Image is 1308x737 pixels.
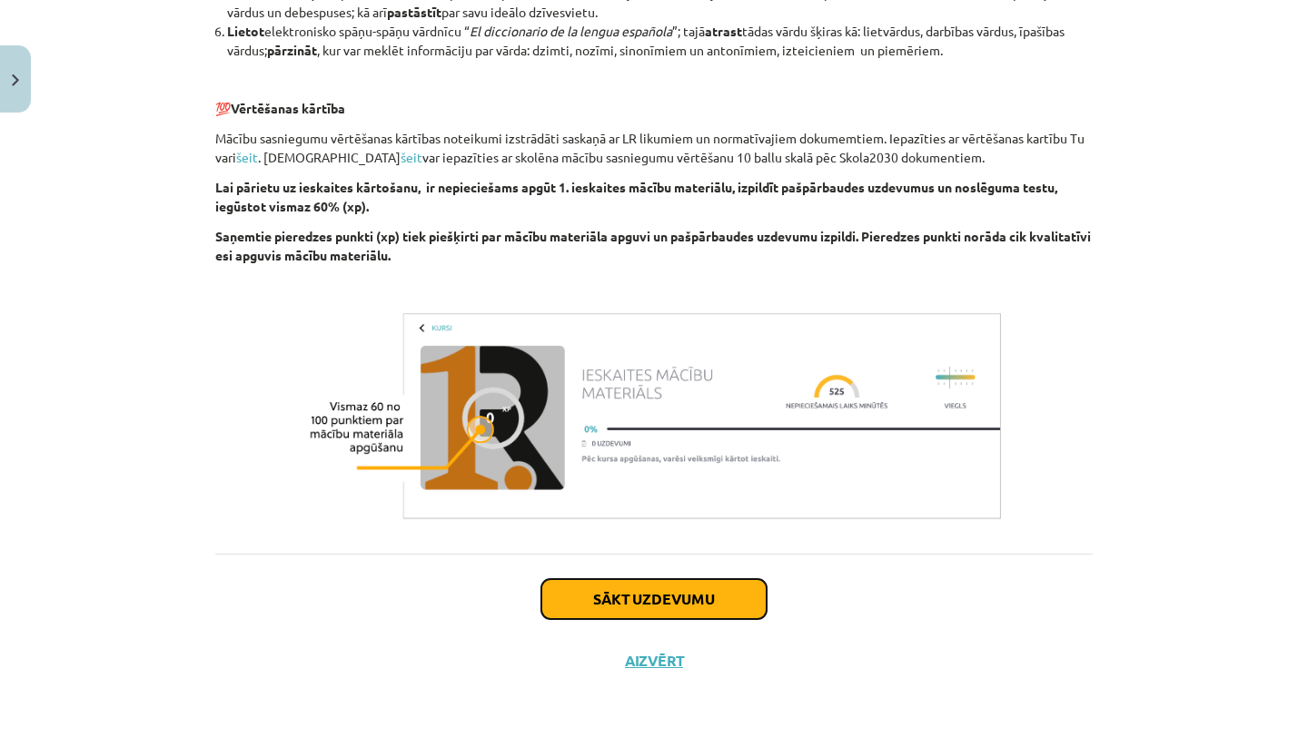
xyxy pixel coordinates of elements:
b: Vērtēšanas kārtība [231,100,345,116]
a: šeit [236,149,258,165]
img: icon-close-lesson-0947bae3869378f0d4975bcd49f059093ad1ed9edebbc8119c70593378902aed.svg [12,74,19,86]
b: atrast [705,23,742,39]
button: Sākt uzdevumu [541,579,767,619]
b: Lai pārietu uz ieskaites kārtošanu, ir nepieciešams apgūt 1. ieskaites mācību materiālu, izpildīt... [215,179,1057,214]
i: El diccionario de la lengua española [470,23,672,39]
p: Mācību sasniegumu vērtēšanas kārtības noteikumi izstrādāti saskaņā ar LR likumiem un normatīvajie... [215,129,1093,167]
b: pārzināt [267,42,317,58]
b: Saņemtie pieredzes punkti (xp) tiek piešķirti par mācību materiāla apguvi un pašpārbaudes uzdevum... [215,228,1091,263]
a: šeit [401,149,422,165]
b: pastāstīt [387,4,441,20]
button: Aizvērt [619,652,689,670]
p: 💯 [215,99,1093,118]
b: Lietot [227,23,264,39]
li: elektronisko spāņu-spāņu vārdnīcu “ ”; tajā tādas vārdu šķiras kā: lietvārdus, darbības vārdus, ī... [227,22,1093,60]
